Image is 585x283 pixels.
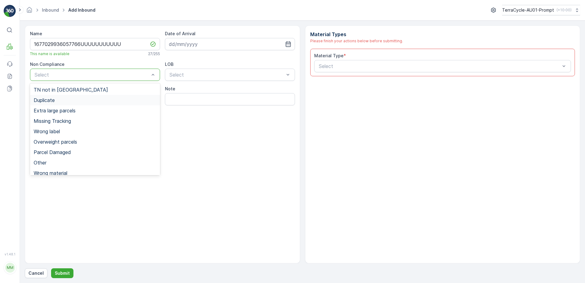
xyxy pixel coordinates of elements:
p: TerraCycle-AU01-Prompt [502,7,554,13]
div: MM [5,263,15,273]
label: Date of Arrival [165,31,196,36]
p: ( +10:00 ) [557,8,572,13]
p: Submit [55,270,70,276]
p: Material Types [310,31,575,38]
span: Extra large parcels [34,108,76,113]
label: Name [30,31,42,36]
label: Material Type [314,53,344,58]
p: Select [35,71,149,78]
span: Other [34,160,47,165]
input: dd/mm/yyyy [165,38,295,50]
span: Duplicate [34,97,55,103]
p: Cancel [28,270,44,276]
label: Note [165,86,175,91]
label: LOB [165,62,173,67]
span: Missing Tracking [34,118,71,124]
div: Please finish your actions below before submitting. [310,38,575,44]
button: TerraCycle-AU01-Prompt(+10:00) [502,5,580,15]
button: Cancel [25,268,47,278]
p: 27 / 255 [148,51,160,56]
span: This name is available [30,51,69,56]
a: Inbound [42,7,59,13]
p: Select [170,71,284,78]
label: Non Compliance [30,62,65,67]
span: Wrong material [34,170,67,176]
img: logo [4,5,16,17]
span: Overweight parcels [34,139,77,145]
p: Select [319,62,561,70]
span: Parcel Damaged [34,149,71,155]
span: Add Inbound [67,7,97,13]
span: TN not in [GEOGRAPHIC_DATA] [34,87,108,92]
span: Wrong label [34,129,60,134]
button: MM [4,257,16,278]
span: v 1.48.1 [4,252,16,256]
a: Homepage [26,9,33,14]
button: Submit [51,268,73,278]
